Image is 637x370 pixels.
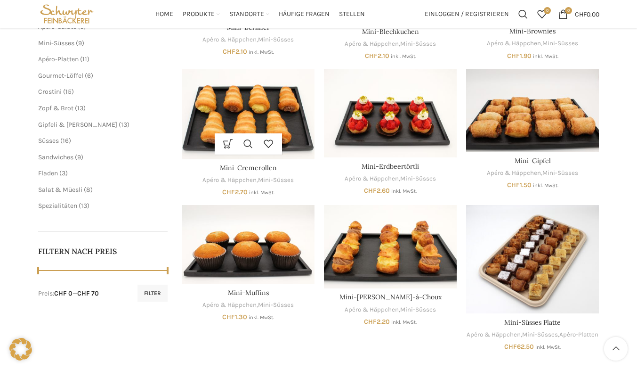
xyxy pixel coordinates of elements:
[229,5,269,24] a: Standorte
[202,301,257,310] a: Apéro & Häppchen
[202,35,257,44] a: Apéro & Häppchen
[515,156,551,165] a: Mini-Gipfel
[249,314,274,321] small: inkl. MwSt.
[238,133,258,155] a: Schnellansicht
[467,330,521,339] a: Apéro & Häppchen
[155,5,173,24] a: Home
[38,55,79,63] a: Apéro-Platten
[223,48,247,56] bdi: 2.10
[279,5,330,24] a: Häufige Fragen
[565,7,572,14] span: 0
[77,153,81,161] span: 9
[533,182,558,189] small: inkl. MwSt.
[504,318,561,327] a: Mini-Süsses Platte
[522,330,558,339] a: Mini-Süsses
[249,189,274,196] small: inkl. MwSt.
[365,52,389,60] bdi: 2.10
[38,72,83,80] a: Gourmet-Löffel
[80,23,84,31] span: 9
[400,174,436,183] a: Mini-Süsses
[258,35,294,44] a: Mini-Süsses
[324,40,457,49] div: ,
[78,39,82,47] span: 9
[532,5,551,24] a: 0
[38,153,73,161] span: Sandwiches
[38,23,76,31] a: Apéro-Salate
[487,39,541,48] a: Apéro & Häppchen
[339,10,365,19] span: Stellen
[227,23,270,32] a: Mini-Berliner
[65,88,72,96] span: 15
[364,318,377,326] span: CHF
[507,181,520,189] span: CHF
[535,344,561,350] small: inkl. MwSt.
[324,174,457,183] div: ,
[202,176,257,185] a: Apéro & Häppchen
[466,205,599,313] a: Mini-Süsses Platte
[54,289,73,297] span: CHF 0
[364,318,390,326] bdi: 2.20
[400,305,436,314] a: Mini-Süsses
[339,5,365,24] a: Stellen
[38,88,62,96] a: Crostini
[575,10,587,18] span: CHF
[38,137,59,145] a: Süsses
[249,49,274,55] small: inkl. MwSt.
[345,40,399,49] a: Apéro & Häppchen
[87,72,91,80] span: 6
[222,188,235,196] span: CHF
[258,176,294,185] a: Mini-Süsses
[345,174,399,183] a: Apéro & Häppchen
[258,301,294,310] a: Mini-Süsses
[507,181,532,189] bdi: 1.50
[575,10,599,18] bdi: 0.00
[487,169,541,178] a: Apéro & Häppchen
[38,104,73,112] a: Zopf & Brot
[345,305,399,314] a: Apéro & Häppchen
[504,343,534,351] bdi: 62.50
[100,5,419,24] div: Main navigation
[507,52,532,60] bdi: 1.90
[218,133,238,155] a: Wähle Optionen für „Mini-Cremerollen“
[365,52,378,60] span: CHF
[223,48,235,56] span: CHF
[466,69,599,152] a: Mini-Gipfel
[420,5,514,24] a: Einloggen / Registrieren
[38,39,74,47] a: Mini-Süsses
[542,169,578,178] a: Mini-Süsses
[77,104,83,112] span: 13
[182,69,314,159] a: Mini-Cremerollen
[425,11,509,17] span: Einloggen / Registrieren
[86,186,90,194] span: 8
[222,313,235,321] span: CHF
[38,202,77,210] a: Spezialitäten
[62,169,65,177] span: 3
[182,301,314,310] div: ,
[542,39,578,48] a: Mini-Süsses
[228,288,269,297] a: Mini-Muffins
[532,5,551,24] div: Meine Wunschliste
[504,343,517,351] span: CHF
[38,246,168,256] h5: Filtern nach Preis
[324,69,457,157] a: Mini-Erdbeertörtli
[229,10,264,19] span: Standorte
[324,305,457,314] div: ,
[400,40,436,49] a: Mini-Süsses
[121,121,127,129] span: 13
[63,137,69,145] span: 16
[391,319,417,325] small: inkl. MwSt.
[507,52,520,60] span: CHF
[38,186,82,194] a: Salat & Müesli
[514,5,532,24] a: Suchen
[38,169,58,177] a: Fladen
[38,121,117,129] a: Gipfeli & [PERSON_NAME]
